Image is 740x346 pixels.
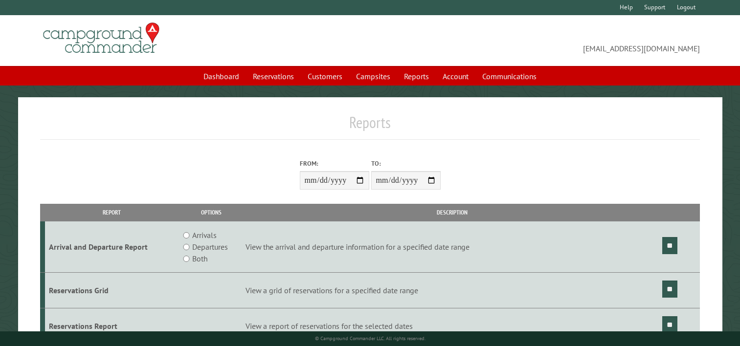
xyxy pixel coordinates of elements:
[40,19,162,57] img: Campground Commander
[302,67,348,86] a: Customers
[45,273,179,308] td: Reservations Grid
[398,67,435,86] a: Reports
[370,27,700,54] span: [EMAIL_ADDRESS][DOMAIN_NAME]
[244,204,661,221] th: Description
[192,253,207,264] label: Both
[244,273,661,308] td: View a grid of reservations for a specified date range
[192,229,217,241] label: Arrivals
[45,308,179,344] td: Reservations Report
[315,335,426,342] small: © Campground Commander LLC. All rights reserved.
[476,67,542,86] a: Communications
[244,308,661,344] td: View a report of reservations for the selected dates
[45,221,179,273] td: Arrival and Departure Report
[350,67,396,86] a: Campsites
[45,204,179,221] th: Report
[244,221,661,273] td: View the arrival and departure information for a specified date range
[247,67,300,86] a: Reservations
[179,204,244,221] th: Options
[198,67,245,86] a: Dashboard
[300,159,369,168] label: From:
[371,159,441,168] label: To:
[40,113,700,140] h1: Reports
[437,67,474,86] a: Account
[192,241,228,253] label: Departures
